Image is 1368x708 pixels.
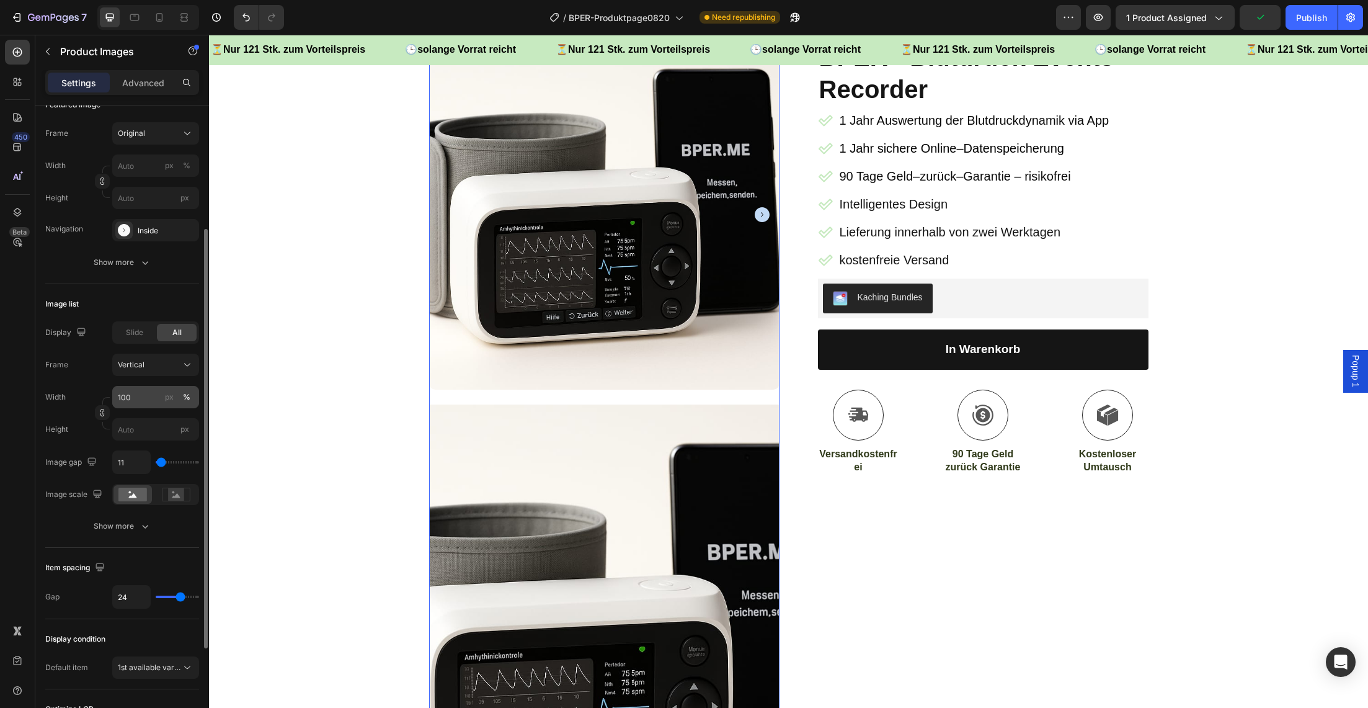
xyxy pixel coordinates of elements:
[208,9,307,20] span: solange Vorrat reicht
[631,135,862,148] span: 90 Tage Geld–zurück–Garantie – risikofrei
[45,223,83,235] div: Navigation
[45,454,99,471] div: Image gap
[179,390,194,405] button: px
[610,413,689,439] p: Versandkostenfrei
[162,158,177,173] button: %
[12,132,30,142] div: 450
[1286,5,1338,30] button: Publish
[14,9,156,20] span: Nur 121 Stk. zum Vorteilspreis
[180,193,189,202] span: px
[183,392,190,403] div: %
[1296,11,1327,24] div: Publish
[45,392,66,403] label: Width
[122,76,164,89] p: Advanced
[9,227,30,237] div: Beta
[691,9,704,20] span: ⏳
[112,187,199,209] input: px
[5,5,92,30] button: 7
[112,418,199,441] input: px
[1049,9,1191,20] span: Nur 121 Stk. zum Vorteilspreis
[2,9,14,20] span: ⏳
[898,9,997,20] span: solange Vorrat reicht
[569,11,670,24] span: BPER-Produktpage0820
[179,158,194,173] button: px
[118,663,187,672] span: 1st available variant
[180,424,189,434] span: px
[614,249,724,279] button: Kaching Bundles
[609,295,939,335] button: In Warenkorb
[45,128,68,139] label: Frame
[704,9,846,20] span: Nur 121 Stk. zum Vorteilspreis
[45,591,60,603] div: Gap
[118,359,144,370] span: Vertical
[60,44,166,59] p: Product Images
[624,256,639,271] img: KachingBundles.png
[631,107,855,120] span: 1 Jahr sichere Online–Datenspeicherung
[631,160,900,179] p: Intelligentes Design
[112,656,199,679] button: 1st available variant
[183,160,190,171] div: %
[541,9,553,20] span: 🕒
[45,251,199,274] button: Show more
[45,515,199,537] button: Show more
[113,586,150,608] input: Auto
[165,160,174,171] div: px
[81,10,87,25] p: 7
[359,9,501,20] span: Nur 121 Stk. zum Vorteilspreis
[138,225,196,236] div: Inside
[112,354,199,376] button: Vertical
[112,155,199,177] input: px%
[196,9,208,20] span: 🕒
[45,325,89,341] div: Display
[631,79,900,92] span: 1 Jahr Auswertung der Blutdruckdynamik via App
[126,327,143,338] span: Slide
[209,35,1368,708] iframe: Design area
[886,9,898,20] span: 🕒
[737,307,812,323] div: In Warenkorb
[1036,9,1049,20] span: ⏳
[162,390,177,405] button: %
[112,122,199,145] button: Original
[45,192,68,204] label: Height
[631,188,900,207] p: Lieferung innerhalb von zwei Werktagen
[859,413,938,439] p: Kostenloser Umtausch
[631,216,900,235] p: kostenfreie Versand
[94,520,151,532] div: Show more
[1326,647,1356,677] div: Open Intercom Messenger
[1116,5,1235,30] button: 1 product assigned
[45,560,107,576] div: Item spacing
[45,634,105,645] div: Display condition
[165,392,174,403] div: px
[649,256,714,269] div: Kaching Bundles
[546,173,561,187] button: Carousel Next Arrow
[45,359,68,370] label: Frame
[113,451,150,473] input: Auto
[553,9,652,20] span: solange Vorrat reicht
[1140,320,1153,352] span: Popup 1
[712,12,775,23] span: Need republishing
[118,128,145,139] span: Original
[45,424,68,435] label: Height
[45,662,88,673] div: Default item
[112,386,199,408] input: px%
[347,9,359,20] span: ⏳
[735,413,814,439] p: 90 Tage Geld zurück Garantie
[172,327,182,338] span: All
[61,76,96,89] p: Settings
[94,256,151,269] div: Show more
[45,298,79,310] div: Image list
[234,5,284,30] div: Undo/Redo
[563,11,566,24] span: /
[45,486,105,503] div: Image scale
[45,160,66,171] label: Width
[1126,11,1207,24] span: 1 product assigned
